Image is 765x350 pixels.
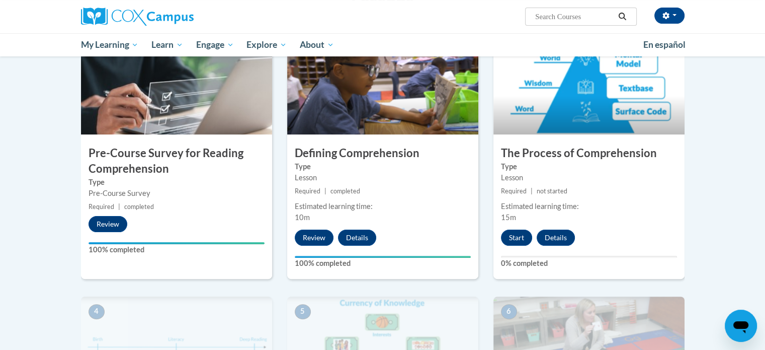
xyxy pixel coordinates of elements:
[81,34,272,134] img: Course Image
[89,304,105,319] span: 4
[501,172,677,183] div: Lesson
[493,146,685,161] h3: The Process of Comprehension
[493,34,685,134] img: Course Image
[89,177,265,188] label: Type
[151,39,183,51] span: Learn
[89,188,265,199] div: Pre-Course Survey
[324,187,326,195] span: |
[615,11,630,23] button: Search
[196,39,234,51] span: Engage
[501,187,527,195] span: Required
[531,187,533,195] span: |
[295,230,333,246] button: Review
[338,230,376,246] button: Details
[124,203,154,211] span: completed
[240,33,293,56] a: Explore
[145,33,190,56] a: Learn
[89,216,127,232] button: Review
[89,242,265,244] div: Your progress
[74,33,145,56] a: My Learning
[501,213,516,222] span: 15m
[295,258,471,269] label: 100% completed
[89,203,114,211] span: Required
[81,8,194,26] img: Cox Campus
[537,230,575,246] button: Details
[537,187,567,195] span: not started
[501,304,517,319] span: 6
[81,146,272,177] h3: Pre-Course Survey for Reading Comprehension
[80,39,138,51] span: My Learning
[330,187,360,195] span: completed
[501,161,677,172] label: Type
[66,33,700,56] div: Main menu
[295,161,471,172] label: Type
[295,256,471,258] div: Your progress
[300,39,334,51] span: About
[246,39,287,51] span: Explore
[89,244,265,255] label: 100% completed
[81,8,272,26] a: Cox Campus
[190,33,240,56] a: Engage
[287,34,478,134] img: Course Image
[637,34,692,55] a: En español
[295,213,310,222] span: 10m
[295,172,471,183] div: Lesson
[654,8,685,24] button: Account Settings
[534,11,615,23] input: Search Courses
[501,258,677,269] label: 0% completed
[643,39,686,50] span: En español
[295,201,471,212] div: Estimated learning time:
[501,230,532,246] button: Start
[293,33,341,56] a: About
[295,187,320,195] span: Required
[725,310,757,342] iframe: Button to launch messaging window
[295,304,311,319] span: 5
[118,203,120,211] span: |
[501,201,677,212] div: Estimated learning time:
[287,146,478,161] h3: Defining Comprehension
